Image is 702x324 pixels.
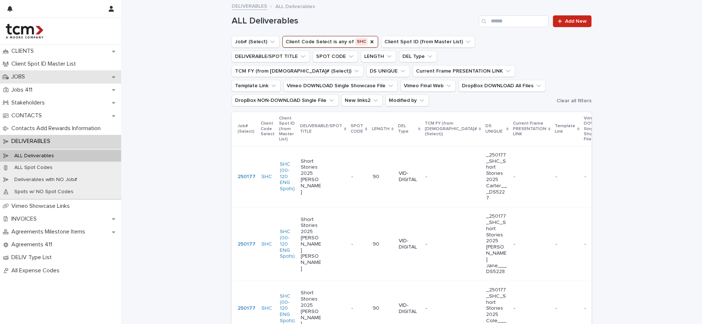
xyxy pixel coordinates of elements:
a: SHC [261,174,272,180]
p: - [556,240,558,247]
p: All Expense Codes [8,267,65,274]
button: New links2 [341,95,383,106]
p: DEL Type [398,122,416,136]
p: ALL Spot Codes [8,165,58,171]
button: DropBox DOWNLOAD All Files [459,80,546,92]
p: LENGTH [372,125,390,133]
p: Stakeholders [8,99,51,106]
p: - [514,304,517,312]
p: VID-DIGITAL [399,238,420,250]
button: Vimeo DOWNLOAD Single Showcase File [283,80,398,92]
p: Vimeo Showcase Links [8,203,76,210]
p: ALL Deliverables [275,2,315,10]
p: DELIVERABLE/SPOT TITLE [300,122,342,136]
a: SHC [261,305,272,312]
p: Jobs 411 [8,86,38,93]
button: Template Link [232,80,281,92]
p: CLIENTS [8,48,40,55]
button: Job# (Select) [232,36,279,48]
p: - [556,304,558,312]
p: 90 [373,241,393,247]
span: Add New [565,19,587,24]
button: LENGTH [361,51,396,62]
a: Add New [553,15,591,27]
button: Current Frame PRESENTATION LINK [413,65,515,77]
button: DropBox NON-DOWNLOAD Single File [232,95,339,106]
p: INVOICES [8,216,43,222]
button: Clear all filters [554,95,591,106]
button: DEL Type [399,51,437,62]
button: Client Spot ID (from Master List) [381,36,475,48]
p: DELIVERABLES [8,138,56,145]
button: SPOT CODE [313,51,358,62]
p: 90 [373,174,393,180]
a: 250177 [238,174,256,180]
p: TCM FY (from [DEMOGRAPHIC_DATA]# (Select)) [425,119,477,138]
p: Client Code Select [261,119,275,138]
p: VID-DIGITAL [399,302,420,315]
a: SHC (00-120 ENG Spots) [280,293,295,324]
p: - [351,172,354,180]
p: - [585,172,587,180]
button: TCM FY (from Job# (Select)) [232,65,363,77]
a: DELIVERABLES [232,1,267,10]
p: - [351,304,354,312]
span: Clear all filters [557,98,591,103]
input: Search [479,15,549,27]
p: - [585,304,587,312]
p: - [426,174,447,180]
a: SHC (00-120 ENG Spots) [280,229,295,259]
p: - [426,241,447,247]
p: 90 [373,305,393,312]
p: Job# (Select) [238,122,256,136]
p: Vimeo DOWNLOAD Single Showcase File [584,114,610,144]
p: - [556,172,558,180]
p: - [585,240,587,247]
p: ALL Deliverables [8,153,60,159]
button: DS UNIQUE [366,65,410,77]
p: - [351,240,354,247]
h1: ALL Deliverables [232,16,476,26]
p: _250177_SHC_Short Stories 2025 [PERSON_NAME] Jane___DS5228 [486,213,508,275]
a: SHC (00-120 ENG Spots) [280,161,295,192]
p: JOBS [8,73,31,80]
p: Agreements 411 [8,241,58,248]
p: Spots w/ NO Spot Codes [8,189,79,195]
p: DS UNIQUE [485,122,504,136]
p: VID-DIGITAL [399,170,420,183]
a: 250177 [238,241,256,247]
p: Short Stories 2025 [PERSON_NAME] [301,158,322,195]
button: Client Code Select [282,36,378,48]
p: - [514,172,517,180]
p: SPOT CODE [351,122,363,136]
p: Client Spot ID Master List [8,60,82,67]
p: Current Frame PRESENTATION LINK [513,119,546,138]
a: SHC [261,241,272,247]
p: Contacts Add Rewards Information [8,125,106,132]
a: 250177 [238,305,256,312]
p: - [426,305,447,312]
p: DELIV Type List [8,254,58,261]
button: Vimeo Final Web [401,80,456,92]
p: _250177_SHC_Short Stories 2025 Carter___DS5227 [486,152,508,201]
button: DELIVERABLE/SPOT TITLE [232,51,310,62]
p: Agreements Milestone Items [8,228,91,235]
p: Short Stories 2025 [PERSON_NAME] [PERSON_NAME] [301,217,322,272]
button: Modified by [386,95,429,106]
p: Deliverables with NO Job# [8,177,83,183]
img: 4hMmSqQkux38exxPVZHQ [6,24,43,38]
p: Template Link [555,122,575,136]
p: Client Spot ID (from Master List) [279,114,296,144]
p: - [514,240,517,247]
p: CONTACTS [8,112,48,119]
